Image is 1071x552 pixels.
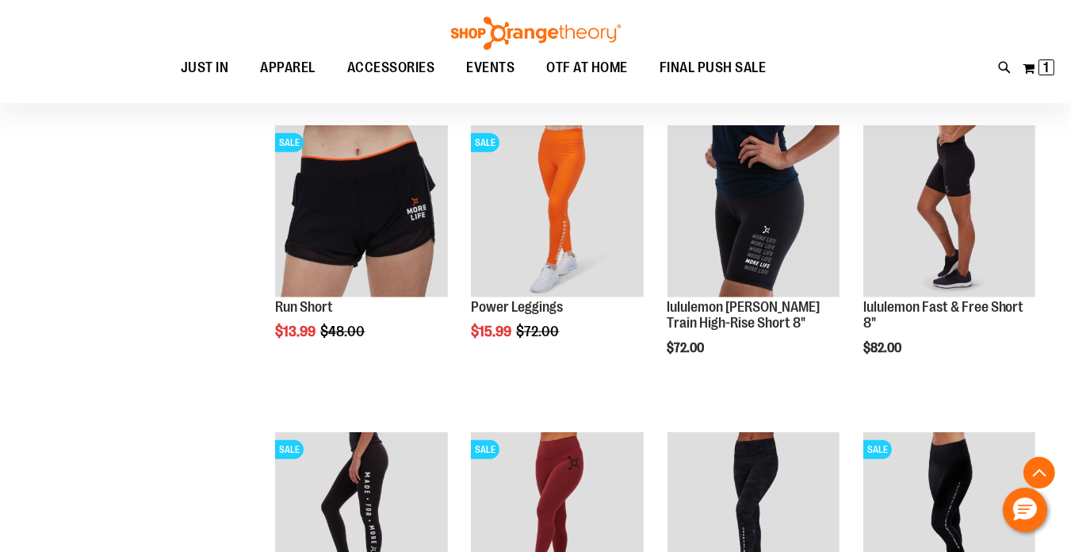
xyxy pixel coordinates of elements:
img: Product image for Run Shorts [275,125,447,297]
a: Run Short [275,299,333,315]
span: $72.00 [667,341,707,355]
a: JUST IN [165,50,245,86]
span: SALE [471,133,499,152]
a: Product image for lululemon Wunder Train High-Rise Short 8" [667,125,840,300]
span: OTF AT HOME [546,50,628,86]
a: Product image for Power LeggingsSALE [471,125,643,300]
span: $15.99 [471,324,514,339]
a: APPAREL [244,50,331,86]
span: SALE [275,440,304,459]
button: Hello, have a question? Let’s chat. [1003,488,1047,532]
a: EVENTS [450,50,530,86]
span: $48.00 [320,324,367,339]
div: product [855,117,1043,396]
img: Product image for lululemon Fast & Free Short 8" [863,125,1035,297]
img: Product image for lululemon Wunder Train High-Rise Short 8" [667,125,840,297]
span: ACCESSORIES [347,50,435,86]
img: Product image for Power Leggings [471,125,643,297]
span: FINAL PUSH SALE [660,50,767,86]
span: EVENTS [466,50,514,86]
span: SALE [471,440,499,459]
a: Power Leggings [471,299,563,315]
a: Product image for lululemon Fast & Free Short 8" [863,125,1035,300]
a: Product image for Run ShortsSALE [275,125,447,300]
img: Shop Orangetheory [449,17,623,50]
div: product [463,117,651,380]
div: product [660,117,847,396]
span: SALE [275,133,304,152]
span: $82.00 [863,341,904,355]
span: JUST IN [181,50,229,86]
a: ACCESSORIES [331,50,451,86]
a: OTF AT HOME [530,50,644,86]
span: $13.99 [275,324,318,339]
button: Back To Top [1023,457,1055,489]
span: $72.00 [516,324,561,339]
a: lululemon Fast & Free Short 8" [863,299,1024,331]
span: 1 [1044,59,1050,75]
div: product [267,117,455,380]
a: FINAL PUSH SALE [644,50,782,86]
a: lululemon [PERSON_NAME] Train High-Rise Short 8" [667,299,820,331]
span: SALE [863,440,892,459]
span: APPAREL [260,50,316,86]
